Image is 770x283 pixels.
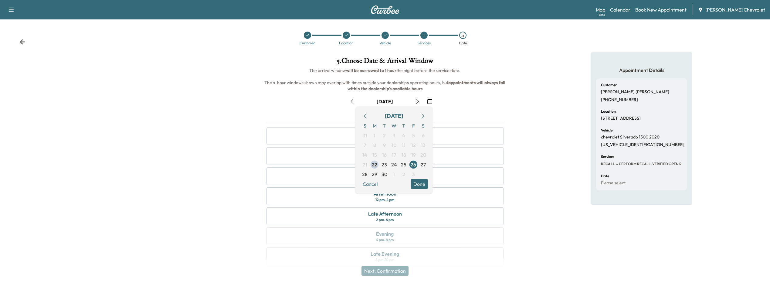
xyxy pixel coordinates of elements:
span: 16 [382,151,387,159]
div: 5 [459,32,466,39]
span: 7 [364,141,366,149]
a: MapBeta [596,6,605,13]
span: 10 [392,141,396,149]
span: 4 [402,132,405,139]
span: 18 [402,151,406,159]
span: 29 [372,171,377,178]
div: [DATE] [377,98,393,105]
span: 14 [362,151,367,159]
span: 5 [412,132,415,139]
h5: Appointment Details [596,67,687,73]
span: 3 [412,171,415,178]
span: 6 [422,132,425,139]
div: 2 pm - 6 pm [376,217,394,222]
span: 11 [402,141,405,149]
span: 24 [391,161,397,168]
span: 28 [362,171,368,178]
span: 15 [372,151,377,159]
div: Date [459,41,467,45]
img: Curbee Logo [371,5,400,14]
span: T [379,121,389,131]
b: will be narrowed to 1 hour [346,68,396,73]
div: Vehicle [379,41,391,45]
span: M [370,121,379,131]
span: 13 [421,141,426,149]
span: 19 [411,151,416,159]
span: F [409,121,418,131]
span: 25 [401,161,406,168]
p: [STREET_ADDRESS] [601,116,641,121]
span: 30 [382,171,387,178]
b: appointments will always fall within the dealership's available hours [348,80,507,91]
span: PERFORM RECALL. VERIFIED OPEN RECALL: [618,162,694,166]
span: 12 [411,141,416,149]
span: W [389,121,399,131]
span: 9 [383,141,386,149]
span: T [399,121,409,131]
p: [US_VEHICLE_IDENTIFICATION_NUMBER] [601,142,684,148]
h6: Services [601,155,614,159]
span: S [418,121,428,131]
span: 17 [392,151,396,159]
span: 1 [374,132,375,139]
h6: Date [601,174,609,178]
span: 3 [393,132,395,139]
span: 8 [373,141,376,149]
span: 1 [393,171,395,178]
div: Late Afternoon [368,210,402,217]
span: 31 [363,132,367,139]
span: 23 [382,161,387,168]
span: 2 [402,171,405,178]
h6: Location [601,110,616,113]
p: [PERSON_NAME] [PERSON_NAME] [601,89,669,95]
span: 26 [411,161,416,168]
span: [PERSON_NAME] Chevrolet [705,6,765,13]
div: Location [339,41,354,45]
a: Calendar [610,6,630,13]
span: The arrival window the night before the service date. The 4-hour windows shown may overlap with t... [264,68,506,91]
h6: Customer [601,83,617,87]
div: Services [417,41,431,45]
div: Beta [599,12,605,17]
span: S [360,121,370,131]
h1: 5 . Choose Date & Arrival Window [262,57,509,67]
div: [DATE] [385,112,403,120]
span: RECALL [601,162,615,166]
span: 27 [421,161,426,168]
span: 2 [383,132,386,139]
p: Please select [601,180,626,186]
p: [PHONE_NUMBER] [601,97,638,103]
a: Book New Appointment [635,6,687,13]
div: 12 pm - 4 pm [375,197,394,202]
p: chevrolet Silverado 1500 2020 [601,135,660,140]
button: Cancel [360,179,381,189]
div: Back [19,39,25,45]
span: 20 [420,151,426,159]
div: Customer [300,41,315,45]
span: 22 [372,161,377,168]
button: Done [411,179,428,189]
span: 21 [363,161,367,168]
h6: Vehicle [601,128,612,132]
span: - [615,161,618,167]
